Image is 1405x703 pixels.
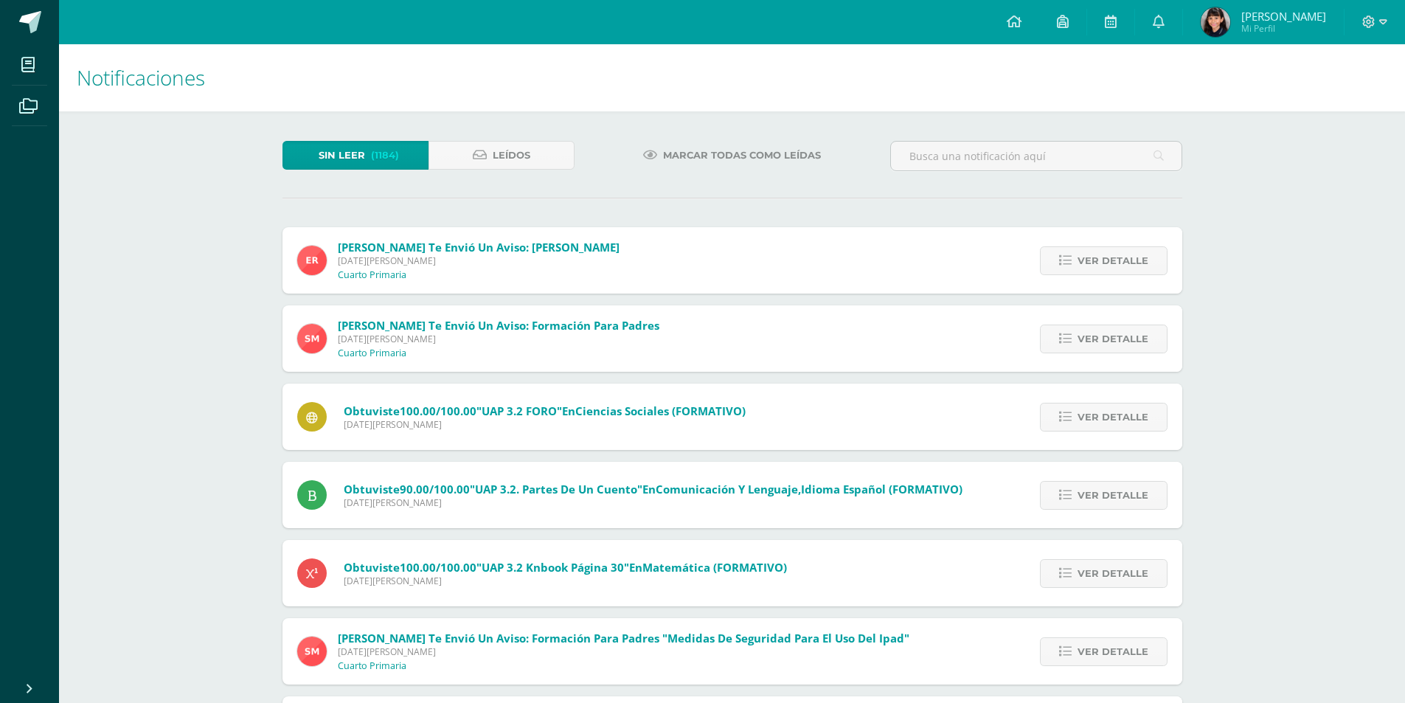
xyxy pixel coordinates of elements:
[338,347,406,359] p: Cuarto Primaria
[1078,325,1148,353] span: Ver detalle
[1078,638,1148,665] span: Ver detalle
[297,637,327,666] img: a4c9654d905a1a01dc2161da199b9124.png
[338,333,659,345] span: [DATE][PERSON_NAME]
[344,560,787,575] span: Obtuviste en
[344,496,962,509] span: [DATE][PERSON_NAME]
[470,482,642,496] span: "UAP 3.2. Partes de un cuento"
[476,404,562,418] span: "UAP 3.2 FORO"
[338,254,620,267] span: [DATE][PERSON_NAME]
[282,141,429,170] a: Sin leer(1184)
[400,404,476,418] span: 100.00/100.00
[344,575,787,587] span: [DATE][PERSON_NAME]
[1201,7,1230,37] img: 9a96d2dfb09e28ee805cf3d5b303d476.png
[891,142,1182,170] input: Busca una notificación aquí
[338,660,406,672] p: Cuarto Primaria
[344,418,746,431] span: [DATE][PERSON_NAME]
[663,142,821,169] span: Marcar todas como leídas
[400,482,470,496] span: 90.00/100.00
[1078,482,1148,509] span: Ver detalle
[344,482,962,496] span: Obtuviste en
[642,560,787,575] span: Matemática (FORMATIVO)
[338,631,909,645] span: [PERSON_NAME] te envió un aviso: Formación para padres "Medidas de seguridad para el uso del Ipad"
[338,645,909,658] span: [DATE][PERSON_NAME]
[625,141,839,170] a: Marcar todas como leídas
[338,318,659,333] span: [PERSON_NAME] te envió un aviso: Formación para padres
[1241,9,1326,24] span: [PERSON_NAME]
[1078,560,1148,587] span: Ver detalle
[429,141,575,170] a: Leídos
[1078,404,1148,431] span: Ver detalle
[1241,22,1326,35] span: Mi Perfil
[493,142,530,169] span: Leídos
[319,142,365,169] span: Sin leer
[476,560,629,575] span: "UAP 3.2 Knbook página 30"
[338,240,620,254] span: [PERSON_NAME] te envió un aviso: [PERSON_NAME]
[338,269,406,281] p: Cuarto Primaria
[297,246,327,275] img: ed9d0f9ada1ed51f1affca204018d046.png
[575,404,746,418] span: Ciencias Sociales (FORMATIVO)
[656,482,962,496] span: Comunicación y Lenguaje,Idioma Español (FORMATIVO)
[344,404,746,418] span: Obtuviste en
[297,324,327,353] img: a4c9654d905a1a01dc2161da199b9124.png
[400,560,476,575] span: 100.00/100.00
[371,142,399,169] span: (1184)
[77,63,205,91] span: Notificaciones
[1078,247,1148,274] span: Ver detalle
